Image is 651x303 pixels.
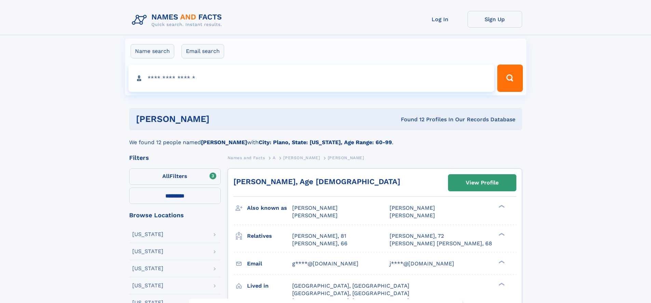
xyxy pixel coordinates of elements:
[273,153,276,162] a: A
[132,283,163,288] div: [US_STATE]
[132,232,163,237] div: [US_STATE]
[128,65,494,92] input: search input
[292,290,409,297] span: [GEOGRAPHIC_DATA], [GEOGRAPHIC_DATA]
[390,240,492,247] a: [PERSON_NAME] [PERSON_NAME], 68
[497,232,505,236] div: ❯
[247,280,292,292] h3: Lived in
[283,153,320,162] a: [PERSON_NAME]
[497,65,523,92] button: Search Button
[497,282,505,286] div: ❯
[132,249,163,254] div: [US_STATE]
[292,240,348,247] a: [PERSON_NAME], 66
[466,175,499,191] div: View Profile
[129,155,221,161] div: Filters
[497,260,505,264] div: ❯
[181,44,224,58] label: Email search
[129,11,228,29] img: Logo Names and Facts
[292,205,338,211] span: [PERSON_NAME]
[292,283,409,289] span: [GEOGRAPHIC_DATA], [GEOGRAPHIC_DATA]
[292,232,346,240] a: [PERSON_NAME], 81
[328,155,364,160] span: [PERSON_NAME]
[448,175,516,191] a: View Profile
[233,177,400,186] a: [PERSON_NAME], Age [DEMOGRAPHIC_DATA]
[292,212,338,219] span: [PERSON_NAME]
[283,155,320,160] span: [PERSON_NAME]
[247,202,292,214] h3: Also known as
[129,212,221,218] div: Browse Locations
[201,139,247,146] b: [PERSON_NAME]
[390,205,435,211] span: [PERSON_NAME]
[247,230,292,242] h3: Relatives
[390,232,444,240] a: [PERSON_NAME], 72
[390,212,435,219] span: [PERSON_NAME]
[497,204,505,209] div: ❯
[247,258,292,270] h3: Email
[136,115,305,123] h1: [PERSON_NAME]
[132,266,163,271] div: [US_STATE]
[467,11,522,28] a: Sign Up
[129,168,221,185] label: Filters
[273,155,276,160] span: A
[305,116,515,123] div: Found 12 Profiles In Our Records Database
[259,139,392,146] b: City: Plano, State: [US_STATE], Age Range: 60-99
[162,173,169,179] span: All
[129,130,522,147] div: We found 12 people named with .
[228,153,265,162] a: Names and Facts
[131,44,174,58] label: Name search
[413,11,467,28] a: Log In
